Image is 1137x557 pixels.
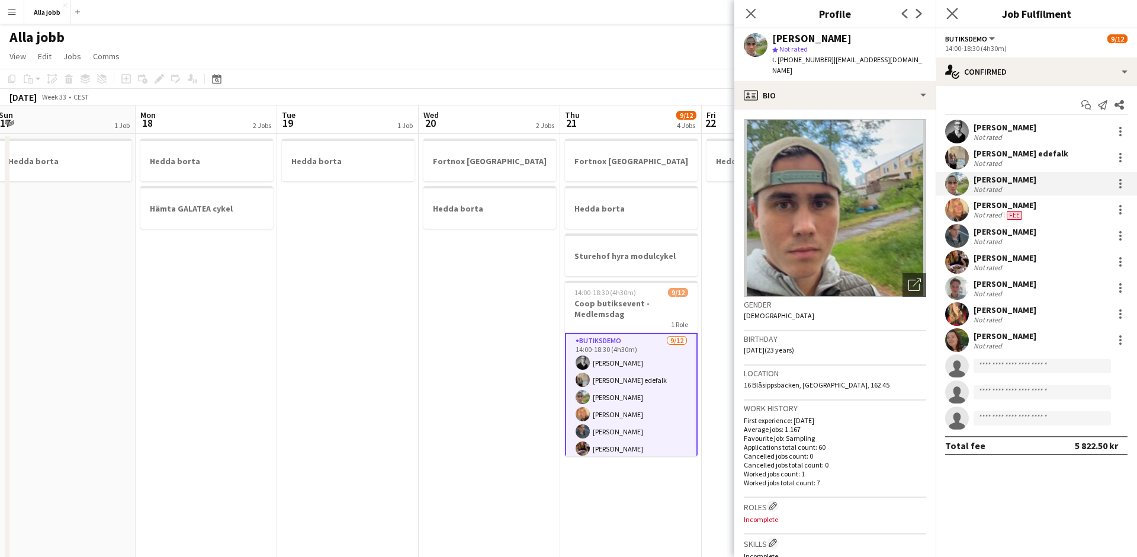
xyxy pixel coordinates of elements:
[974,122,1036,133] div: [PERSON_NAME]
[140,203,273,214] h3: Hämta GALATEA cykel
[423,186,556,229] app-job-card: Hedda borta
[744,380,889,389] span: 16 Blåsippsbacken, [GEOGRAPHIC_DATA], 162 45
[744,345,794,354] span: [DATE] (23 years)
[974,185,1004,194] div: Not rated
[974,315,1004,324] div: Not rated
[565,298,698,319] h3: Coop butiksevent - Medlemsdag
[945,34,987,43] span: Butiksdemo
[536,121,554,130] div: 2 Jobs
[744,416,926,425] p: First experience: [DATE]
[744,425,926,434] p: Average jobs: 1.167
[423,139,556,181] app-job-card: Fortnox [GEOGRAPHIC_DATA]
[39,92,69,101] span: Week 33
[423,156,556,167] h3: Fortnox [GEOGRAPHIC_DATA]
[974,237,1004,246] div: Not rated
[974,289,1004,298] div: Not rated
[563,116,580,130] span: 21
[565,186,698,229] app-job-card: Hedda borta
[974,226,1036,237] div: [PERSON_NAME]
[671,320,688,329] span: 1 Role
[140,110,156,120] span: Mon
[936,6,1137,21] h3: Job Fulfilment
[73,92,89,101] div: CEST
[282,139,415,181] div: Hedda borta
[744,403,926,414] h3: Work history
[744,452,926,460] p: Cancelled jobs count: 0
[5,49,31,64] a: View
[140,139,273,181] app-job-card: Hedda borta
[9,28,65,46] h1: Alla jobb
[974,210,1004,220] div: Not rated
[565,251,698,261] h3: Sturehof hyra modulcykel
[744,537,926,549] h3: Skills
[280,116,296,130] span: 19
[974,305,1036,315] div: [PERSON_NAME]
[9,91,37,103] div: [DATE]
[114,121,130,130] div: 1 Job
[902,273,926,297] div: Open photos pop-in
[744,469,926,478] p: Worked jobs count: 1
[282,110,296,120] span: Tue
[668,288,688,297] span: 9/12
[1075,440,1118,452] div: 5 822.50 kr
[779,44,808,53] span: Not rated
[565,233,698,276] app-job-card: Sturehof hyra modulcykel
[1004,210,1024,220] div: Crew has different fees then in role
[734,6,936,21] h3: Profile
[974,278,1036,289] div: [PERSON_NAME]
[565,110,580,120] span: Thu
[63,51,81,62] span: Jobs
[706,110,716,120] span: Fri
[565,203,698,214] h3: Hedda borta
[744,515,926,524] p: Incomplete
[706,156,839,167] h3: Hedda borta
[423,110,439,120] span: Wed
[744,311,814,320] span: [DEMOGRAPHIC_DATA]
[974,148,1068,159] div: [PERSON_NAME] edefalk
[574,288,636,297] span: 14:00-18:30 (4h30m)
[88,49,124,64] a: Comms
[706,139,839,181] app-job-card: Hedda borta
[93,51,120,62] span: Comms
[974,252,1036,263] div: [PERSON_NAME]
[744,334,926,344] h3: Birthday
[936,57,1137,86] div: Confirmed
[744,434,926,443] p: Favourite job: Sampling
[140,186,273,229] app-job-card: Hämta GALATEA cykel
[38,51,52,62] span: Edit
[744,500,926,513] h3: Roles
[974,133,1004,142] div: Not rated
[744,119,926,297] img: Crew avatar or photo
[139,116,156,130] span: 18
[974,341,1004,350] div: Not rated
[734,81,936,110] div: Bio
[772,55,922,75] span: | [EMAIL_ADDRESS][DOMAIN_NAME]
[565,156,698,167] h3: Fortnox [GEOGRAPHIC_DATA]
[744,460,926,469] p: Cancelled jobs total count: 0
[24,1,70,24] button: Alla jobb
[974,200,1036,210] div: [PERSON_NAME]
[744,478,926,487] p: Worked jobs total count: 7
[33,49,56,64] a: Edit
[282,156,415,167] h3: Hedda borta
[1107,34,1128,43] span: 9/12
[1007,211,1022,220] span: Fee
[744,443,926,452] p: Applications total count: 60
[565,281,698,456] app-job-card: 14:00-18:30 (4h30m)9/12Coop butiksevent - Medlemsdag1 RoleButiksdemo9/1214:00-18:30 (4h30m)[PERSO...
[974,331,1036,341] div: [PERSON_NAME]
[565,139,698,181] div: Fortnox [GEOGRAPHIC_DATA]
[974,174,1036,185] div: [PERSON_NAME]
[705,116,716,130] span: 22
[140,156,273,167] h3: Hedda borta
[676,111,696,120] span: 9/12
[772,33,852,44] div: [PERSON_NAME]
[59,49,86,64] a: Jobs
